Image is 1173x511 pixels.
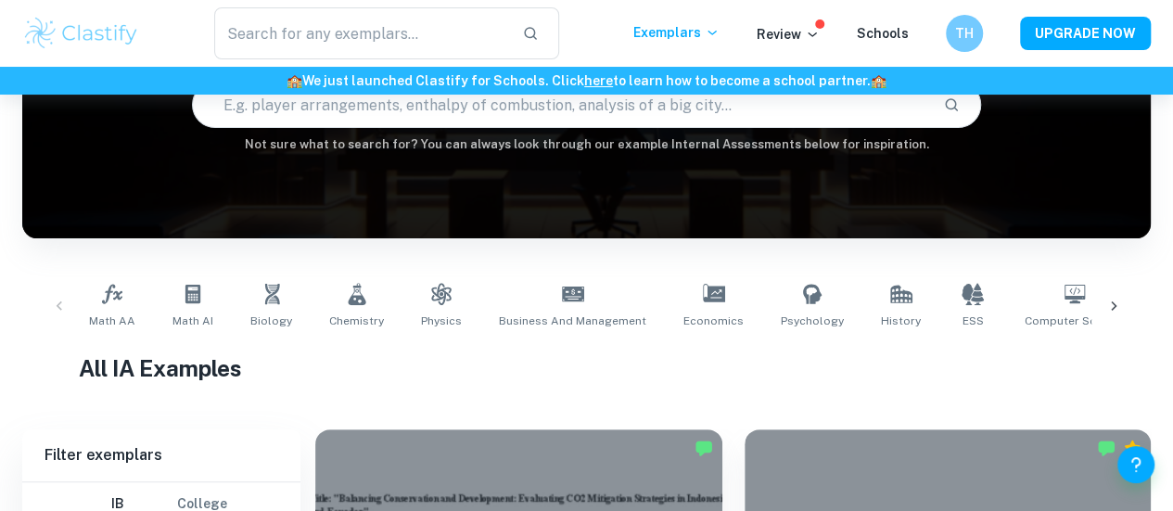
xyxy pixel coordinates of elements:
[22,429,300,481] h6: Filter exemplars
[781,313,844,329] span: Psychology
[695,439,713,457] img: Marked
[4,70,1169,91] h6: We just launched Clastify for Schools. Click to learn how to become a school partner.
[871,73,886,88] span: 🏫
[936,89,967,121] button: Search
[1123,439,1141,457] div: Premium
[857,26,909,41] a: Schools
[683,313,744,329] span: Economics
[584,73,613,88] a: here
[250,313,292,329] span: Biology
[954,23,975,44] h6: TH
[193,79,929,131] input: E.g. player arrangements, enthalpy of combustion, analysis of a big city...
[421,313,462,329] span: Physics
[881,313,921,329] span: History
[22,15,140,52] img: Clastify logo
[963,313,984,329] span: ESS
[946,15,983,52] button: TH
[79,351,1094,385] h1: All IA Examples
[287,73,302,88] span: 🏫
[633,22,720,43] p: Exemplars
[1025,313,1125,329] span: Computer Science
[499,313,646,329] span: Business and Management
[172,313,213,329] span: Math AI
[1020,17,1151,50] button: UPGRADE NOW
[757,24,820,45] p: Review
[1097,439,1116,457] img: Marked
[1117,446,1154,483] button: Help and Feedback
[214,7,507,59] input: Search for any exemplars...
[22,135,1151,154] h6: Not sure what to search for? You can always look through our example Internal Assessments below f...
[89,313,135,329] span: Math AA
[329,313,384,329] span: Chemistry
